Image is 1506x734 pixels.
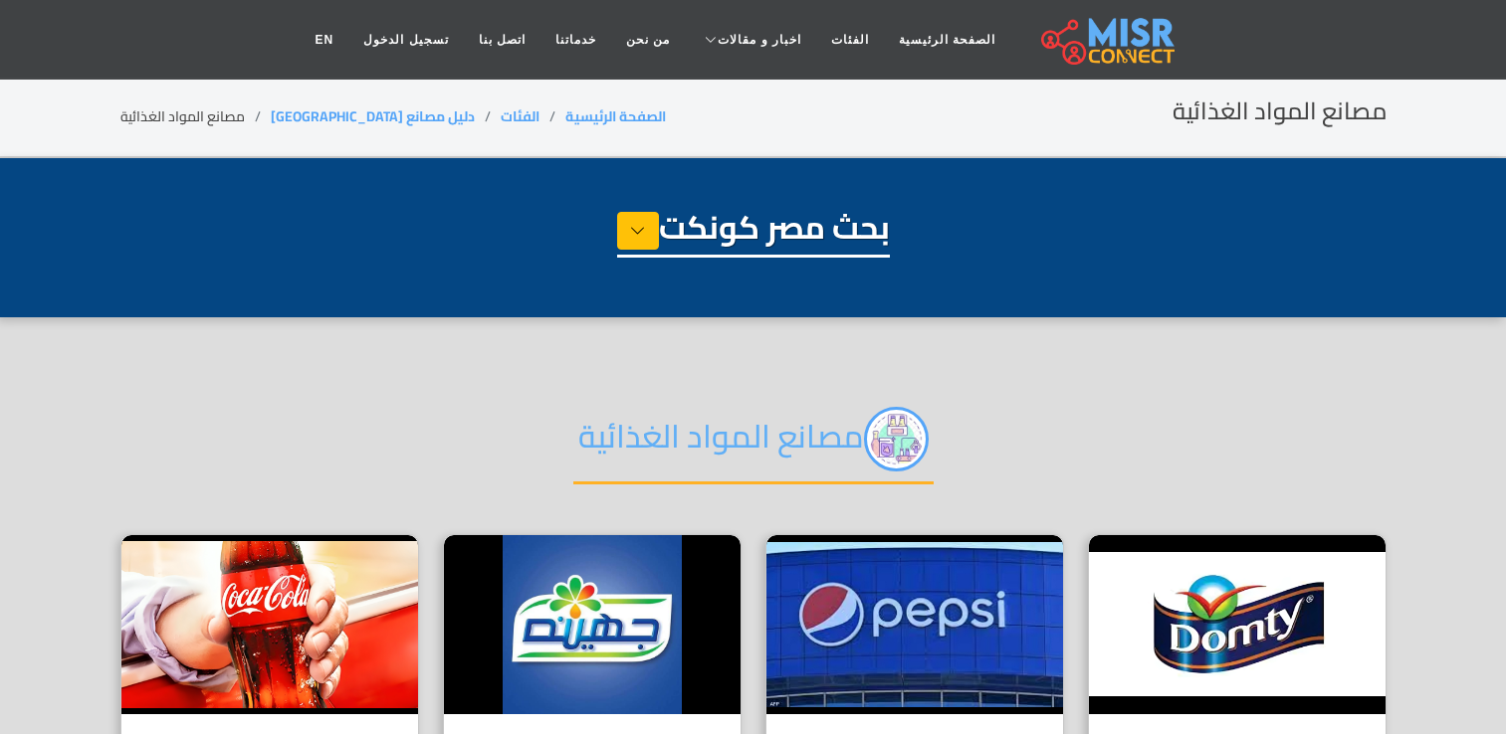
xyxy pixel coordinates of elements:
img: شركة جهينة [444,535,741,714]
a: من نحن [611,21,685,59]
img: PPC0wiV957oFNXL6SBe2.webp [864,407,929,471]
span: اخبار و مقالات [718,31,801,49]
a: اتصل بنا [464,21,540,59]
a: الصفحة الرئيسية [884,21,1010,59]
a: الفئات [816,21,884,59]
img: شركة كوكا كولا [121,535,418,714]
a: اخبار و مقالات [685,21,816,59]
a: تسجيل الدخول [348,21,463,59]
a: الصفحة الرئيسية [565,103,666,129]
h2: مصانع المواد الغذائية [573,407,934,484]
li: مصانع المواد الغذائية [120,106,271,127]
a: خدماتنا [540,21,611,59]
img: مصنع بيبسيكو [766,535,1063,714]
a: EN [301,21,349,59]
img: main.misr_connect [1041,15,1175,65]
h2: مصانع المواد الغذائية [1173,97,1387,126]
a: الفئات [501,103,539,129]
h1: بحث مصر كونكت [617,208,890,258]
img: شركة دومتي [1089,535,1386,714]
a: دليل مصانع [GEOGRAPHIC_DATA] [271,103,475,129]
